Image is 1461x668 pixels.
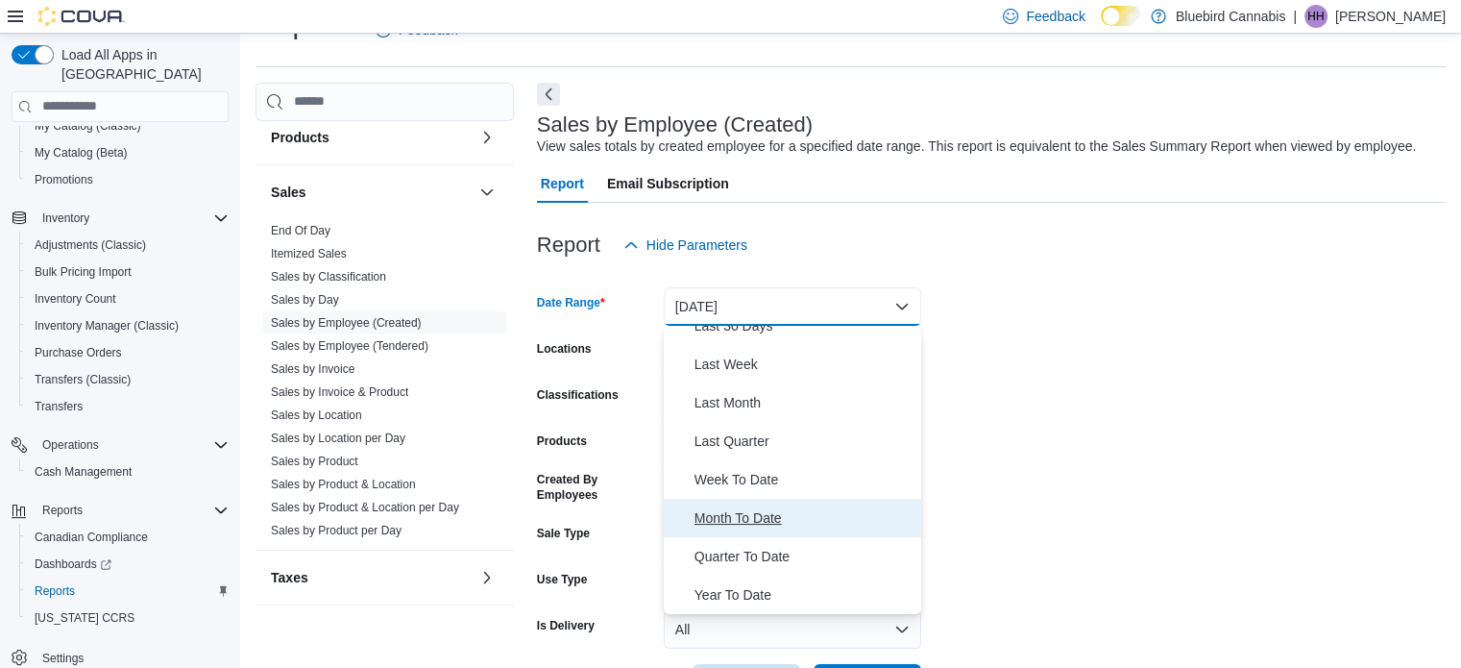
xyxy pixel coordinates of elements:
[541,164,584,203] span: Report
[271,315,422,331] span: Sales by Employee (Created)
[35,557,111,572] span: Dashboards
[35,530,148,545] span: Canadian Compliance
[27,368,138,391] a: Transfers (Classic)
[35,345,122,360] span: Purchase Orders
[271,454,358,469] span: Sales by Product
[1101,26,1102,27] span: Dark Mode
[537,83,560,106] button: Next
[27,580,229,603] span: Reports
[537,136,1416,157] div: View sales totals by created employee for a specified date range. This report is equivalent to th...
[271,293,339,307] a: Sales by Day
[19,285,236,312] button: Inventory Count
[607,164,729,203] span: Email Subscription
[27,287,229,310] span: Inventory Count
[19,366,236,393] button: Transfers (Classic)
[271,500,459,515] span: Sales by Product & Location per Day
[27,141,229,164] span: My Catalog (Beta)
[35,291,116,307] span: Inventory Count
[27,287,124,310] a: Inventory Count
[271,246,347,261] span: Itemized Sales
[271,431,405,446] span: Sales by Location per Day
[475,126,499,149] button: Products
[19,232,236,259] button: Adjustments (Classic)
[475,181,499,204] button: Sales
[271,223,330,238] span: End Of Day
[1293,5,1297,28] p: |
[271,292,339,308] span: Sales by Day
[694,314,913,337] span: Last 30 Days
[27,141,135,164] a: My Catalog (Beta)
[271,385,408,399] a: Sales by Invoice & Product
[664,326,921,614] div: Select listbox
[27,553,119,576] a: Dashboards
[664,287,921,326] button: [DATE]
[35,207,229,230] span: Inventory
[35,433,229,457] span: Operations
[271,524,402,537] a: Sales by Product per Day
[19,312,236,339] button: Inventory Manager (Classic)
[271,568,472,587] button: Taxes
[27,314,229,337] span: Inventory Manager (Classic)
[35,145,128,161] span: My Catalog (Beta)
[27,526,229,549] span: Canadian Compliance
[271,408,362,423] span: Sales by Location
[271,384,408,400] span: Sales by Invoice & Product
[27,341,130,364] a: Purchase Orders
[537,433,587,449] label: Products
[27,395,90,418] a: Transfers
[271,183,472,202] button: Sales
[27,580,83,603] a: Reports
[664,610,921,649] button: All
[19,339,236,366] button: Purchase Orders
[537,295,605,310] label: Date Range
[54,45,229,84] span: Load All Apps in [GEOGRAPHIC_DATA]
[271,432,405,445] a: Sales by Location per Day
[35,464,132,480] span: Cash Management
[27,341,229,364] span: Purchase Orders
[4,432,236,458] button: Operations
[27,526,156,549] a: Canadian Compliance
[694,507,913,530] span: Month To Date
[35,118,141,134] span: My Catalog (Classic)
[35,399,83,414] span: Transfers
[646,235,747,255] span: Hide Parameters
[1304,5,1327,28] div: Haytham Houri
[35,499,229,522] span: Reports
[271,455,358,468] a: Sales by Product
[27,553,229,576] span: Dashboards
[27,260,229,284] span: Bulk Pricing Import
[35,264,132,280] span: Bulk Pricing Import
[271,501,459,514] a: Sales by Product & Location per Day
[271,183,306,202] h3: Sales
[35,433,107,457] button: Operations
[27,114,149,137] a: My Catalog (Classic)
[35,372,131,387] span: Transfers (Classic)
[537,618,595,633] label: Is Delivery
[35,172,93,187] span: Promotions
[694,391,913,414] span: Last Month
[27,114,229,137] span: My Catalog (Classic)
[694,430,913,453] span: Last Quarter
[271,224,330,237] a: End Of Day
[27,460,139,483] a: Cash Management
[694,468,913,491] span: Week To Date
[27,168,229,191] span: Promotions
[271,523,402,538] span: Sales by Product per Day
[271,568,308,587] h3: Taxes
[271,128,329,147] h3: Products
[27,368,229,391] span: Transfers (Classic)
[616,226,755,264] button: Hide Parameters
[42,210,89,226] span: Inventory
[537,341,592,357] label: Locations
[35,318,179,334] span: Inventory Manager (Classic)
[1101,6,1141,26] input: Dark Mode
[19,458,236,485] button: Cash Management
[271,247,347,260] a: Itemized Sales
[537,472,656,503] label: Created By Employees
[537,572,587,587] label: Use Type
[35,610,134,626] span: [US_STATE] CCRS
[271,128,472,147] button: Products
[19,112,236,139] button: My Catalog (Classic)
[27,168,101,191] a: Promotions
[27,606,142,630] a: [US_STATE] CCRS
